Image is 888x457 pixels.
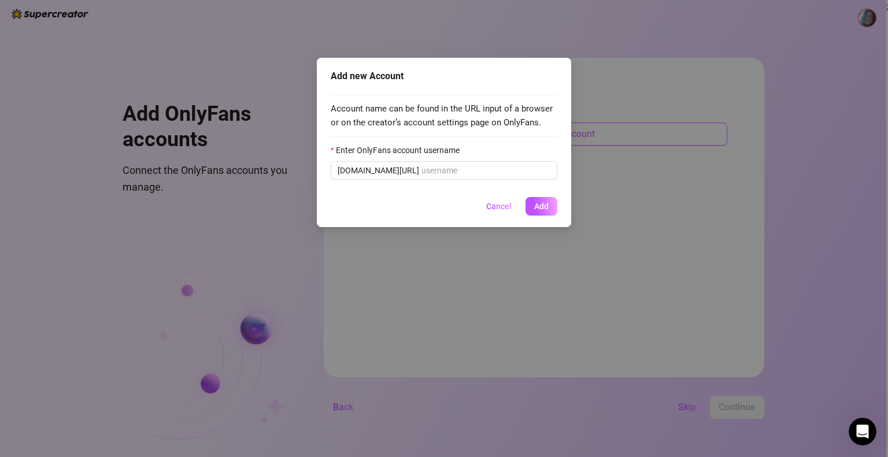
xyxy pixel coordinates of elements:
span: Cancel [486,202,512,211]
iframe: Intercom live chat [849,418,876,445]
label: Enter OnlyFans account username [331,144,467,157]
span: [DOMAIN_NAME][URL] [338,164,419,177]
span: Add [534,202,549,211]
button: Cancel [477,197,521,216]
input: Enter OnlyFans account username [421,164,550,177]
button: Add [526,197,557,216]
div: Add new Account [331,69,557,83]
span: Account name can be found in the URL input of a browser or on the creator’s account settings page... [331,102,557,129]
